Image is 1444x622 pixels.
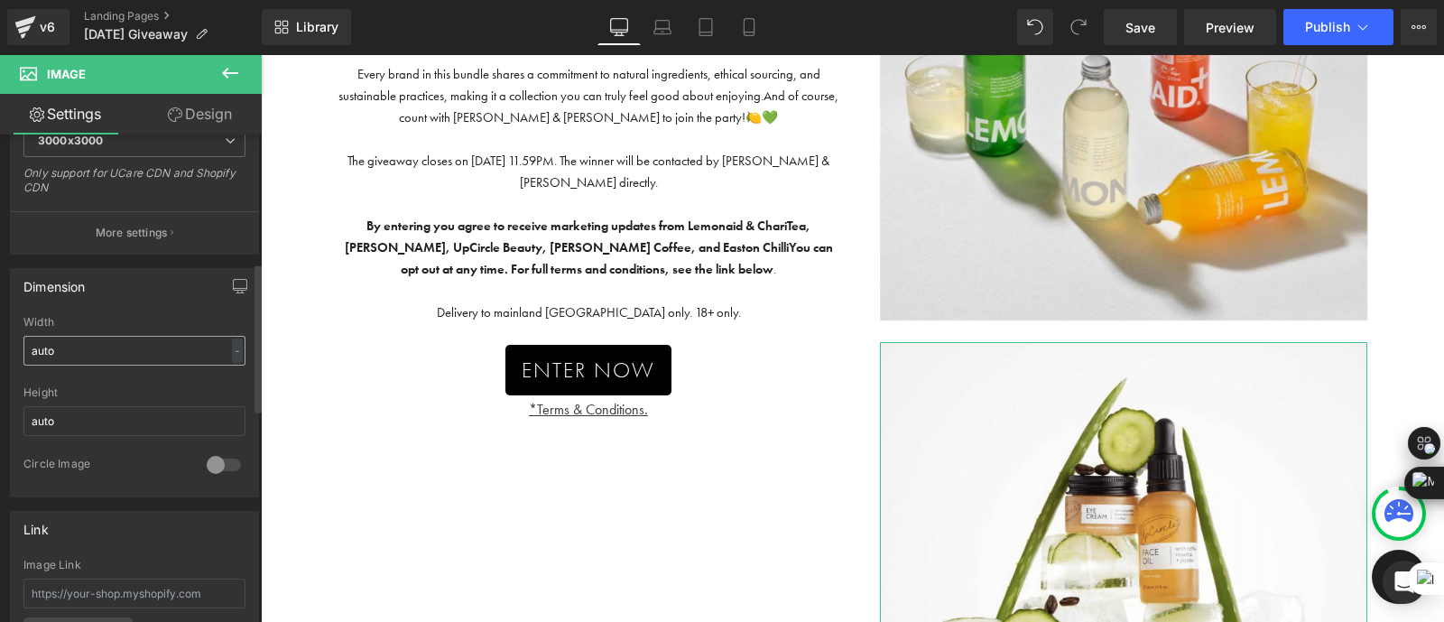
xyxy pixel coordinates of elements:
a: Preview [1184,9,1276,45]
div: Width [23,316,245,329]
div: - [232,339,243,363]
div: Link [23,512,49,537]
span: ENTER NOW [261,300,393,332]
span: Every brand in this bundle shares a commitment to natural ingredients, ethical sourcing, and sust... [78,12,560,50]
span: [DATE] Giveaway [84,27,188,42]
a: ENTER NOW [245,291,410,341]
a: Tablet [684,9,727,45]
p: More settings [96,225,168,241]
button: Publish [1283,9,1393,45]
span: The giveaway closes on [DATE] 11.59PM. The winner will be contacted by [PERSON_NAME] & [PERSON_NA... [87,98,569,136]
div: Circle Image [23,457,189,476]
button: More settings [11,211,258,254]
a: Design [134,94,265,135]
input: auto [23,406,245,436]
span: Preview [1206,18,1254,37]
button: Undo [1017,9,1053,45]
div: Dimension [23,269,86,294]
button: More [1401,9,1437,45]
span: Save [1125,18,1155,37]
div: Open Intercom Messenger [1383,561,1426,604]
span: . [84,163,572,223]
input: https://your-shop.myshopify.com [23,579,245,608]
input: auto [23,336,245,366]
div: Image Link [23,559,245,571]
div: v6 [36,15,59,39]
a: Desktop [597,9,641,45]
a: Mobile [727,9,771,45]
div: Height [23,386,245,399]
span: Delivery to mainland [GEOGRAPHIC_DATA] only. 18+ only. [176,250,480,266]
span: Publish [1305,20,1350,34]
b: 3000x3000 [38,134,103,147]
button: Redo [1060,9,1097,45]
a: New Library [262,9,351,45]
span: Library [296,19,338,35]
strong: By entering you agree to receive marketing updates from Lemonaid & ChariTea, [PERSON_NAME], UpCir... [84,163,551,201]
a: v6 [7,9,69,45]
span: Image [47,67,86,81]
a: Landing Pages [84,9,262,23]
div: Only support for UCare CDN and Shopify CDN [23,166,245,207]
a: Laptop [641,9,684,45]
a: *Terms & Conditions. [268,346,387,365]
